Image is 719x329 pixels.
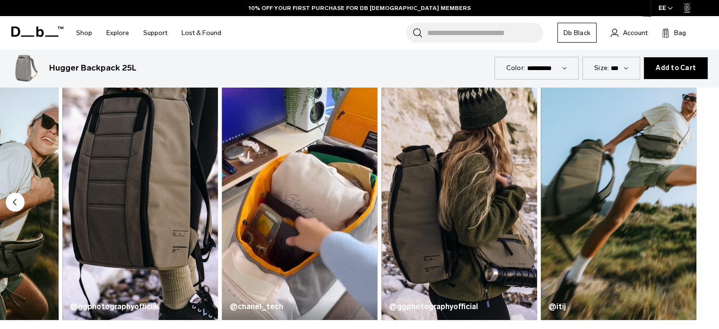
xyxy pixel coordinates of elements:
label: Color: [506,63,526,73]
a: Lost & Found [182,16,221,50]
div: 5 / 5 [541,63,696,320]
a: Shop [76,16,92,50]
span: Add to Cart [656,64,696,72]
label: Size: [594,63,609,73]
a: Db Black [557,23,597,43]
b: @ggphotographyofficial [70,302,159,311]
nav: Main Navigation [69,16,228,50]
button: Add to Cart [644,57,708,79]
button: Previous slide [6,193,25,213]
a: Explore [106,16,129,50]
span: Bag [674,28,686,38]
a: Support [143,16,167,50]
img: Hugger Backpack 25L Sand Grey [11,53,42,83]
b: @chanel_tech [229,302,283,311]
button: Bag [662,27,686,38]
div: 4 / 5 [381,63,537,320]
a: Account [611,27,648,38]
h3: Hugger Backpack 25L [49,62,137,74]
b: @itij [548,302,566,311]
a: 10% OFF YOUR FIRST PURCHASE FOR DB [DEMOGRAPHIC_DATA] MEMBERS [249,4,471,12]
div: 3 / 5 [222,63,377,320]
div: 2 / 5 [62,63,218,320]
span: Account [623,28,648,38]
b: @ggphotographyofficial [389,302,478,311]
